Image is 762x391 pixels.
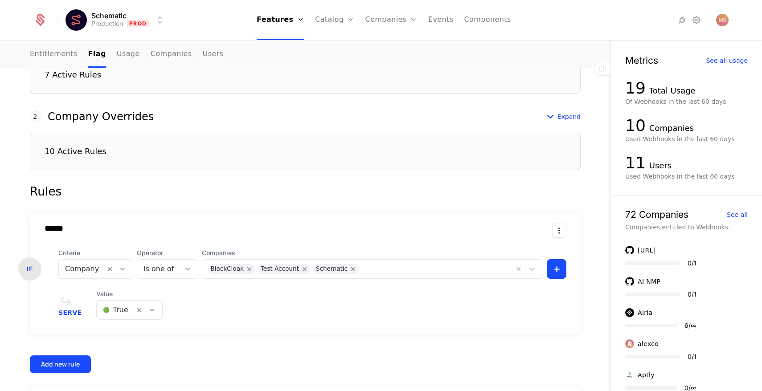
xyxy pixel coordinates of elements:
button: Open user button [716,14,729,26]
div: Metrics [625,56,658,65]
div: Rules [30,184,581,199]
button: Select environment [68,10,165,30]
div: alexco [638,339,659,348]
a: Users [203,41,224,68]
div: IF [18,257,41,281]
span: Serve [58,310,82,316]
img: AI NMP [625,277,634,286]
img: Schematic [66,9,87,31]
div: Add new rule [41,360,80,369]
div: 2 [30,111,41,122]
div: Airia [638,308,652,317]
span: Prod [127,20,149,27]
a: Entitlements [30,41,78,68]
div: Used Webhooks in the last 60 days [625,172,748,181]
nav: Main [30,41,581,68]
a: Settings [691,15,702,25]
div: Test Account [261,264,299,274]
div: Remove BlackCloak [244,264,255,274]
div: Companies [649,122,694,134]
div: Used Webhooks in the last 60 days [625,134,748,143]
div: 19 [625,79,646,97]
div: 72 Companies [625,210,688,219]
button: + [547,259,566,279]
div: 7 Active Rules [45,71,101,79]
div: Users [649,159,672,172]
a: Companies [151,41,192,68]
div: 0 / 1 [688,291,696,297]
div: 11 [625,154,646,172]
div: Of Webhooks in the last 60 days [625,97,748,106]
img: Agentic.ai [625,246,634,255]
img: Airia [625,308,634,317]
div: 10 Active Rules [45,147,107,155]
span: Criteria [58,248,133,257]
ul: Choose Sub Page [30,41,223,68]
div: Aptly [638,371,655,379]
span: Schematic [91,12,127,19]
div: Companies entitled to Webhooks. [625,223,748,232]
div: Total Usage [649,85,696,97]
a: Usage [117,41,140,68]
a: Integrations [677,15,688,25]
div: 10 [625,117,646,134]
div: 0 / ∞ [684,385,696,391]
div: 6 / ∞ [684,322,696,329]
img: Mark Simkiv [716,14,729,26]
div: BlackCloak [210,264,244,274]
div: [URL] [638,246,655,255]
div: See all [727,212,748,218]
span: Value [96,289,163,298]
div: 0 / 1 [688,260,696,266]
div: 0 / 1 [688,354,696,360]
button: Select action [552,224,566,238]
div: AI NMP [638,277,660,286]
div: Company Overrides [48,111,154,122]
div: Production [91,19,123,28]
div: Remove Schematic [348,264,359,274]
button: Add new rule [30,355,91,373]
div: Remove Test Account [299,264,311,274]
a: Flag [88,41,106,68]
span: Expand [557,112,581,121]
span: Operator [137,248,198,257]
div: Schematic [316,264,348,274]
img: Aptly [625,371,634,379]
img: alexco [625,339,634,348]
span: Companies [202,248,543,257]
div: See all usage [706,57,748,64]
